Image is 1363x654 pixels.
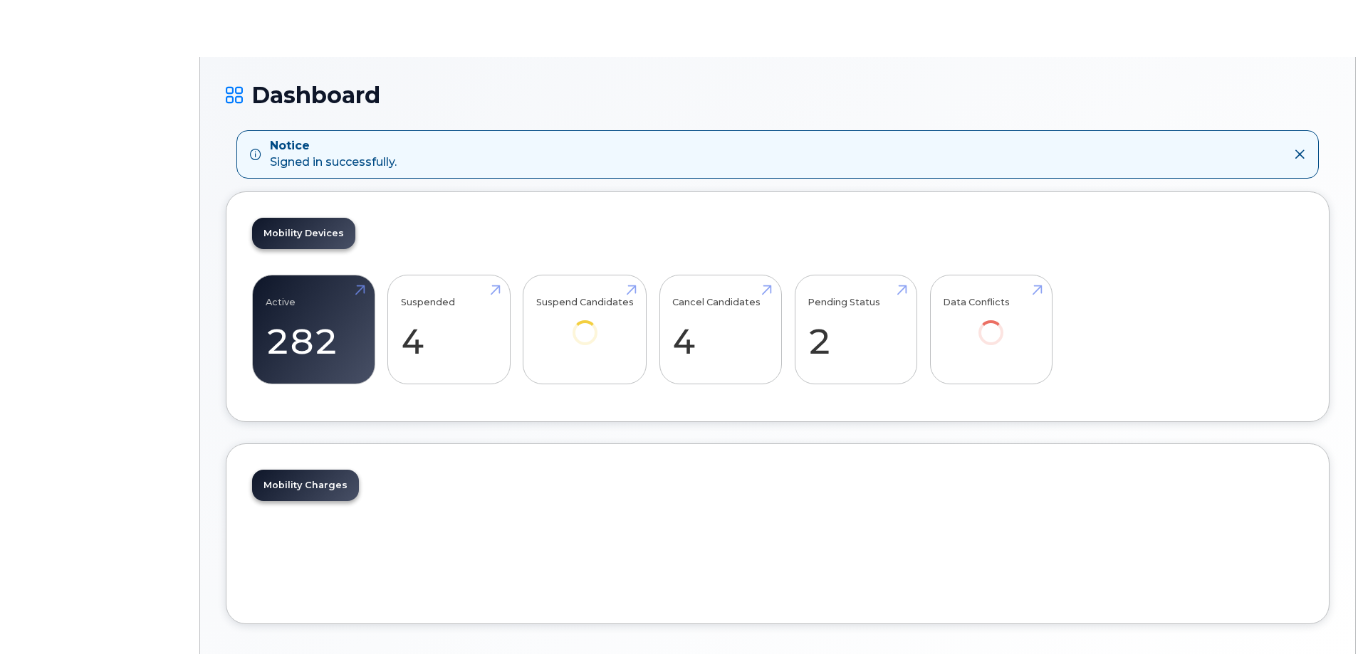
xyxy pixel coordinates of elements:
a: Suspend Candidates [536,283,634,364]
strong: Notice [270,138,397,154]
a: Pending Status 2 [808,283,904,376]
a: Suspended 4 [401,283,497,376]
a: Cancel Candidates 4 [672,283,768,376]
a: Mobility Charges [252,470,359,501]
div: Signed in successfully. [270,138,397,171]
a: Mobility Devices [252,218,355,249]
a: Data Conflicts [943,283,1039,364]
a: Active 282 [266,283,362,376]
h1: Dashboard [226,83,1330,107]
